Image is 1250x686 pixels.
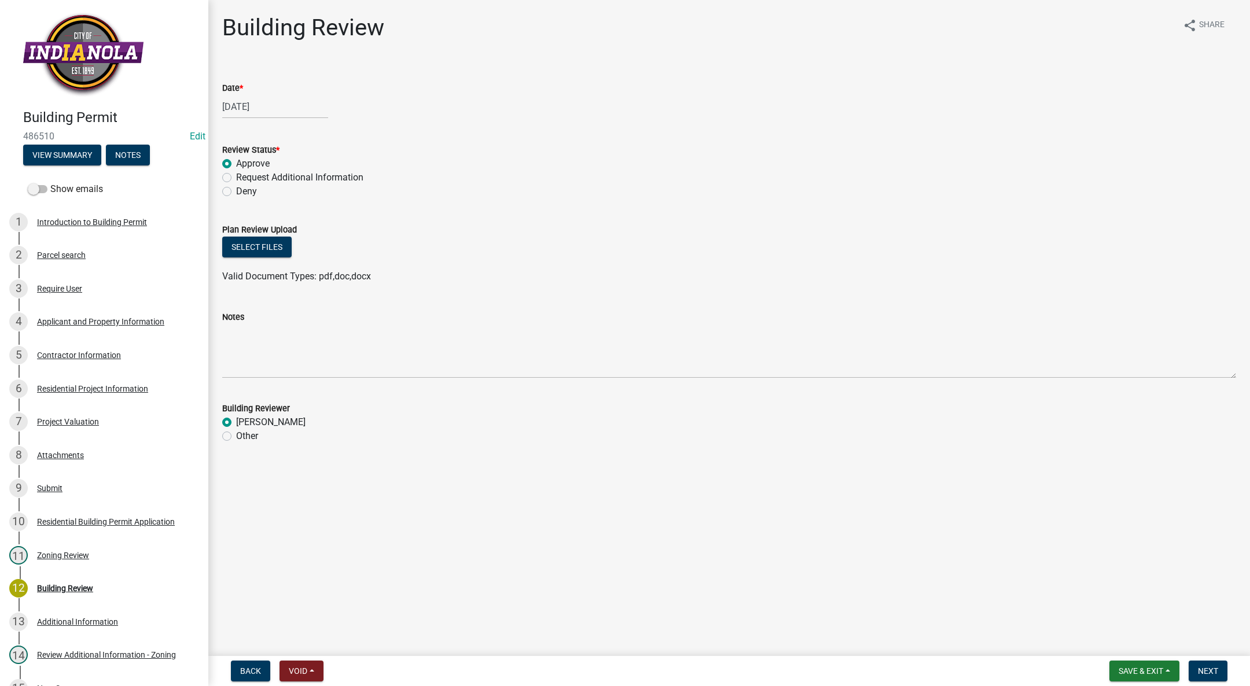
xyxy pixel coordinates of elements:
div: 13 [9,613,28,631]
div: 8 [9,446,28,464]
button: shareShare [1174,14,1234,36]
div: 6 [9,379,28,398]
div: 5 [9,346,28,364]
span: Next [1198,666,1218,676]
img: City of Indianola, Iowa [23,12,144,97]
div: 3 [9,279,28,298]
wm-modal-confirm: Notes [106,151,150,160]
button: Next [1189,661,1227,681]
div: Parcel search [37,251,86,259]
div: Residential Project Information [37,385,148,393]
div: 9 [9,479,28,497]
button: Select files [222,237,292,257]
wm-modal-confirm: Edit Application Number [190,131,205,142]
div: 1 [9,213,28,231]
div: Additional Information [37,618,118,626]
div: Residential Building Permit Application [37,518,175,526]
span: 486510 [23,131,185,142]
label: [PERSON_NAME] [236,415,306,429]
label: Notes [222,314,244,322]
h4: Building Permit [23,109,199,126]
div: Building Review [37,584,93,592]
button: Notes [106,145,150,165]
label: Show emails [28,182,103,196]
div: Contractor Information [37,351,121,359]
div: Attachments [37,451,84,459]
label: Other [236,429,258,443]
div: 11 [9,546,28,565]
div: 2 [9,246,28,264]
label: Date [222,84,243,93]
div: 14 [9,646,28,664]
span: Back [240,666,261,676]
div: 7 [9,412,28,431]
div: Project Valuation [37,418,99,426]
span: Void [289,666,307,676]
button: Void [280,661,323,681]
div: Submit [37,484,62,492]
div: Require User [37,285,82,293]
label: Deny [236,185,257,198]
div: 4 [9,312,28,331]
h1: Building Review [222,14,384,42]
a: Edit [190,131,205,142]
span: Valid Document Types: pdf,doc,docx [222,271,371,282]
label: Approve [236,157,270,171]
label: Plan Review Upload [222,226,297,234]
input: mm/dd/yyyy [222,95,328,119]
div: Applicant and Property Information [37,318,164,326]
label: Request Additional Information [236,171,363,185]
div: Introduction to Building Permit [37,218,147,226]
span: Save & Exit [1119,666,1163,676]
div: 12 [9,579,28,598]
div: 10 [9,512,28,531]
wm-modal-confirm: Summary [23,151,101,160]
label: Review Status [222,146,280,154]
label: Building Reviewer [222,405,290,413]
button: Back [231,661,270,681]
div: Review Additional Information - Zoning [37,651,176,659]
i: share [1183,19,1197,32]
div: Zoning Review [37,551,89,559]
button: Save & Exit [1109,661,1179,681]
button: View Summary [23,145,101,165]
span: Share [1199,19,1225,32]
